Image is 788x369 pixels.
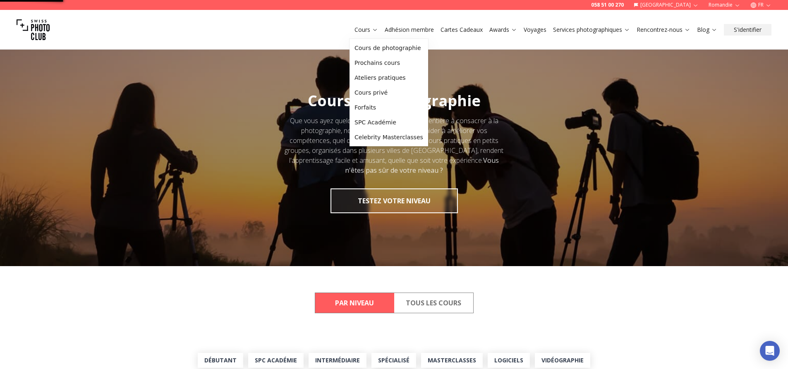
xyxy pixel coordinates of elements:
span: Cours de photographie [308,90,481,111]
a: MasterClasses [421,353,483,368]
button: Cartes Cadeaux [437,24,486,36]
button: Cours [351,24,381,36]
div: Open Intercom Messenger [760,341,780,361]
a: Logiciels [488,353,530,368]
a: Adhésion membre [385,26,434,34]
button: Adhésion membre [381,24,437,36]
a: Ateliers pratiques [351,70,426,85]
a: Intermédiaire [309,353,366,368]
button: Services photographiques [550,24,633,36]
button: Voyages [520,24,550,36]
a: Services photographiques [553,26,630,34]
button: Rencontrez-nous [633,24,694,36]
button: By Level [315,293,394,313]
div: Course filter [315,293,474,313]
a: Spécialisé [371,353,416,368]
a: Voyages [524,26,546,34]
a: Cours de photographie [351,40,426,55]
a: SPC Académie [248,353,304,368]
button: Awards [486,24,520,36]
button: S'identifier [724,24,771,36]
button: TESTEZ VOTRE NIVEAU [331,188,458,213]
button: Blog [694,24,721,36]
a: Rencontrez-nous [637,26,690,34]
a: SPC Académie [351,115,426,130]
a: Débutant [198,353,243,368]
a: Blog [697,26,717,34]
img: Swiss photo club [17,13,50,46]
a: Celebrity Masterclasses [351,130,426,145]
a: 058 51 00 270 [591,2,624,8]
a: Cours [354,26,378,34]
a: Vidéographie [535,353,590,368]
a: Awards [489,26,517,34]
a: Prochains cours [351,55,426,70]
a: Cours privé [351,85,426,100]
button: All Courses [394,293,473,313]
a: Cartes Cadeaux [441,26,483,34]
div: Que vous ayez quelques heures ou une année entière à consacrer à la photographie, nous sommes là ... [282,116,507,175]
a: Forfaits [351,100,426,115]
